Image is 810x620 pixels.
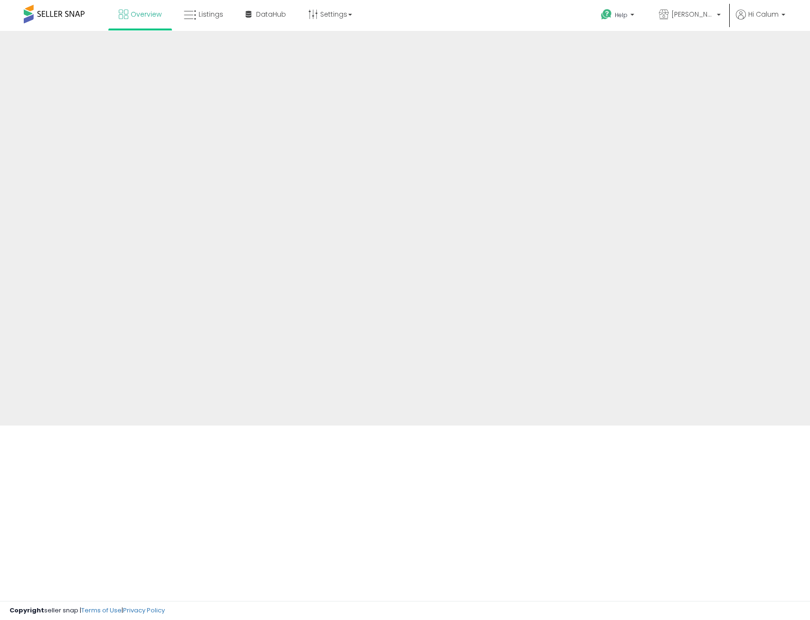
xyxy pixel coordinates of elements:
a: Help [593,1,644,31]
span: Listings [199,10,223,19]
span: Overview [131,10,162,19]
span: Help [615,11,628,19]
i: Get Help [600,9,612,20]
a: Hi Calum [736,10,785,31]
span: DataHub [256,10,286,19]
span: Hi Calum [748,10,779,19]
span: [PERSON_NAME] Essentials LLC [671,10,714,19]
